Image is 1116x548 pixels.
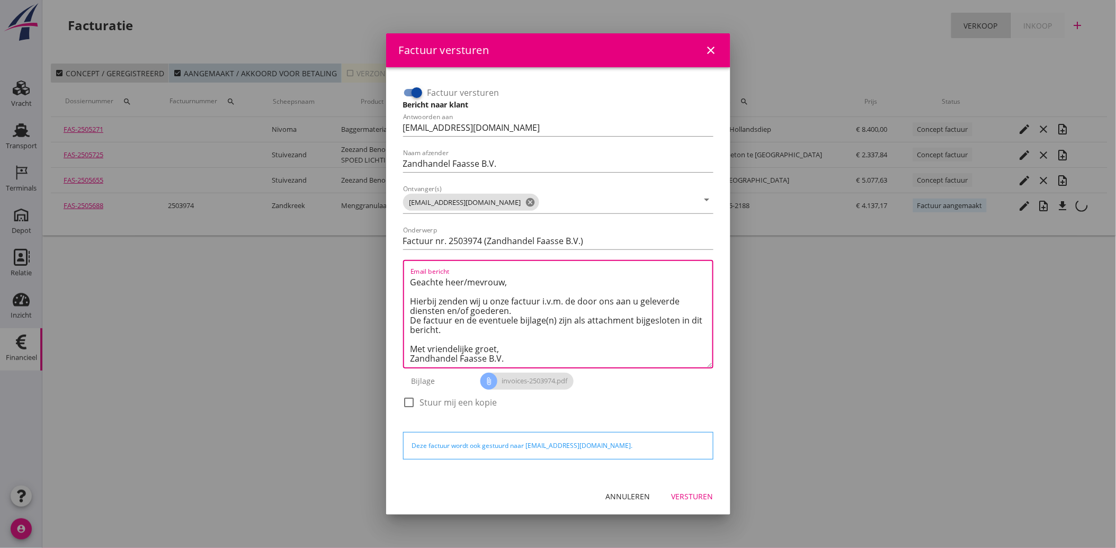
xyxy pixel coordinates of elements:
span: [EMAIL_ADDRESS][DOMAIN_NAME] [403,194,539,211]
button: Versturen [663,487,722,506]
span: invoices-2503974.pdf [480,373,574,390]
label: Stuur mij een kopie [420,397,497,408]
div: Versturen [672,491,713,502]
input: Antwoorden aan [403,119,713,136]
i: cancel [525,197,536,208]
h3: Bericht naar klant [403,99,713,110]
input: Onderwerp [403,232,713,249]
i: arrow_drop_down [701,193,713,206]
input: Naam afzender [403,155,713,172]
textarea: Email bericht [410,274,712,367]
i: attach_file [480,373,497,390]
div: Bijlage [403,369,481,394]
label: Factuur versturen [427,87,499,98]
div: Deze factuur wordt ook gestuurd naar [EMAIL_ADDRESS][DOMAIN_NAME]. [412,441,704,451]
i: close [705,44,718,57]
div: Factuur versturen [399,42,489,58]
button: Annuleren [597,487,659,506]
div: Annuleren [606,491,650,502]
input: Ontvanger(s) [541,194,699,211]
